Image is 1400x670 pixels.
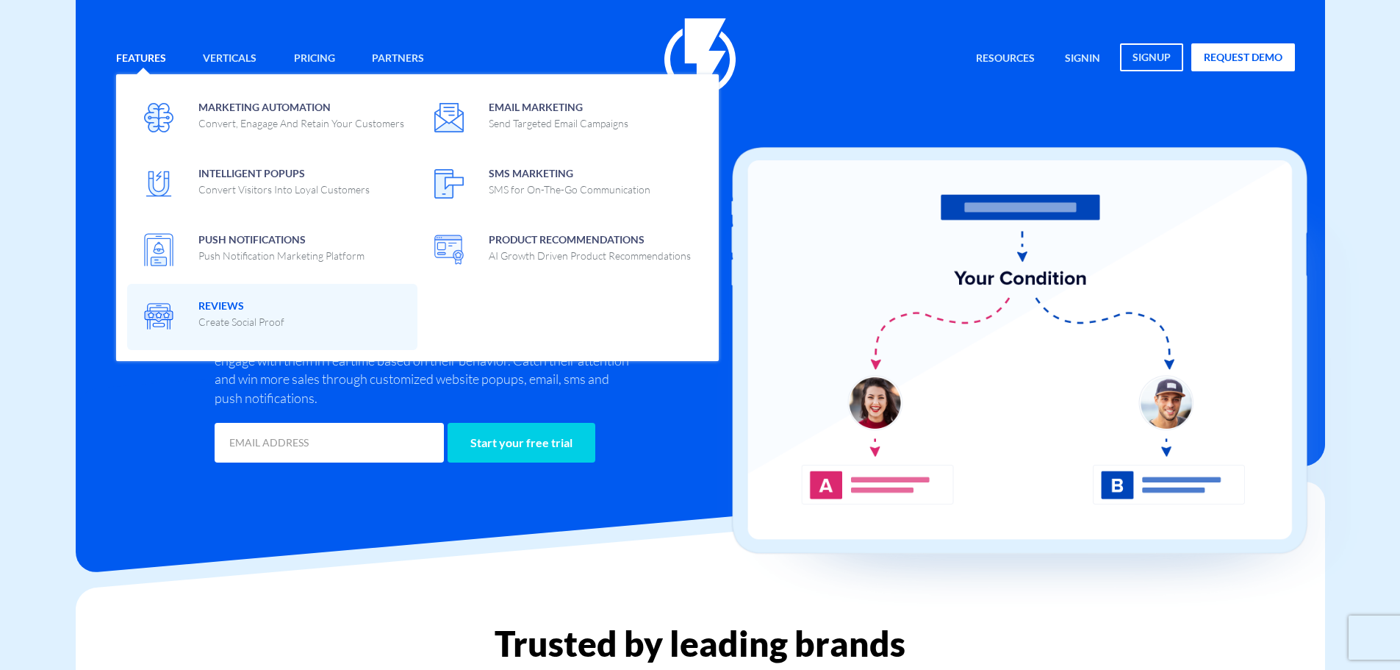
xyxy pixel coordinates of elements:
[105,43,177,75] a: Features
[127,218,417,284] a: Push NotificationsPush Notification Marketing Platform
[127,152,417,218] a: Intelligent PopupsConvert Visitors Into Loyal Customers
[417,152,708,218] a: SMS MarketingSMS for On-The-Go Communication
[489,249,691,263] p: AI Growth Driven Product Recommendations
[192,43,268,75] a: Verticals
[448,423,595,463] input: Start your free trial
[1054,43,1111,75] a: signin
[1191,43,1295,71] a: request demo
[127,85,417,152] a: Marketing AutomationConvert, Enagage And Retain Your Customers
[198,295,284,329] span: Reviews
[489,96,628,131] span: Email Marketing
[198,163,370,197] span: Intelligent Popups
[489,229,691,263] span: Product Recommendations
[361,43,435,75] a: Partners
[1120,43,1183,71] a: signup
[127,284,417,350] a: ReviewsCreate Social Proof
[215,423,444,463] input: EMAIL ADDRESS
[76,624,1325,663] h2: Trusted by leading brands
[417,85,708,152] a: Email MarketingSend Targeted Email Campaigns
[489,116,628,131] p: Send Targeted Email Campaigns
[198,229,365,263] span: Push Notifications
[965,43,1046,75] a: Resources
[489,163,650,197] span: SMS Marketing
[198,116,404,131] p: Convert, Enagage And Retain Your Customers
[489,182,650,197] p: SMS for On-The-Go Communication
[198,182,370,197] p: Convert Visitors Into Loyal Customers
[198,96,404,131] span: Marketing Automation
[198,249,365,263] p: Push Notification Marketing Platform
[283,43,346,75] a: Pricing
[417,218,708,284] a: Product RecommendationsAI Growth Driven Product Recommendations
[198,315,284,329] p: Create Social Proof
[215,332,639,408] p: Flashy is the smartest way to understand your visitors and customers and to engage with them in r...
